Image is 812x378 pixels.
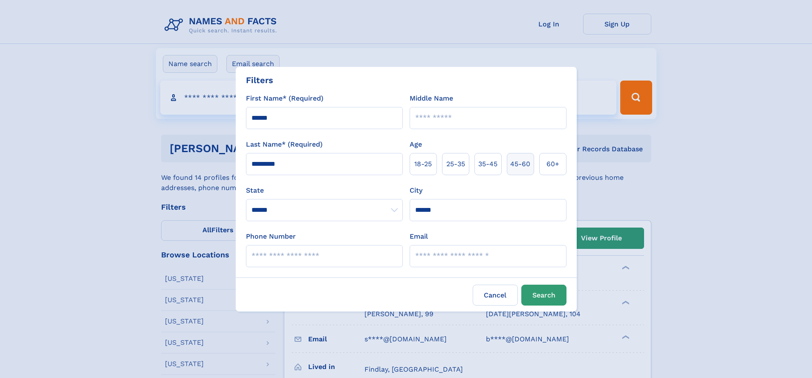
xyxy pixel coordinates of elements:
span: 45‑60 [510,159,530,169]
label: Middle Name [410,93,453,104]
span: 35‑45 [478,159,497,169]
span: 60+ [546,159,559,169]
label: Email [410,231,428,242]
label: Phone Number [246,231,296,242]
label: Cancel [473,285,518,306]
label: City [410,185,422,196]
label: Age [410,139,422,150]
button: Search [521,285,566,306]
span: 25‑35 [446,159,465,169]
div: Filters [246,74,273,87]
label: Last Name* (Required) [246,139,323,150]
span: 18‑25 [414,159,432,169]
label: State [246,185,403,196]
label: First Name* (Required) [246,93,324,104]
